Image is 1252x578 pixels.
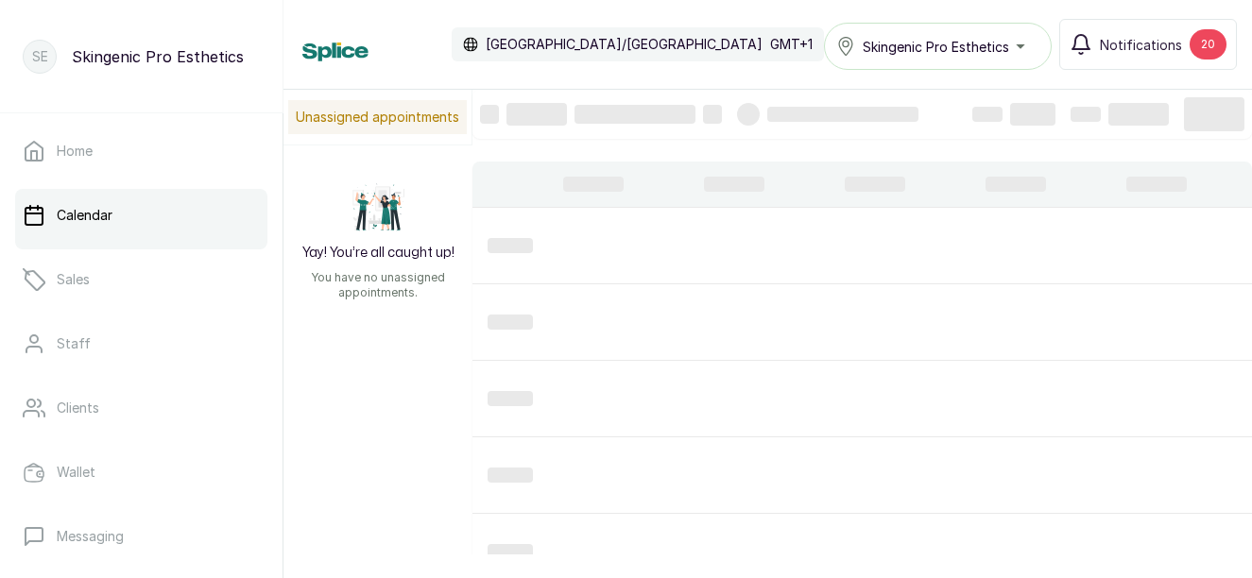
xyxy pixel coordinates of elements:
[57,463,95,482] p: Wallet
[57,142,93,161] p: Home
[57,206,112,225] p: Calendar
[1059,19,1237,70] button: Notifications20
[15,382,267,434] a: Clients
[57,527,124,546] p: Messaging
[72,45,244,68] p: Skingenic Pro Esthetics
[15,189,267,242] a: Calendar
[32,47,48,66] p: SE
[295,270,461,300] p: You have no unassigned appointments.
[15,446,267,499] a: Wallet
[770,35,813,54] p: GMT+1
[15,317,267,370] a: Staff
[1190,29,1226,59] div: 20
[824,23,1052,70] button: Skingenic Pro Esthetics
[302,244,454,263] h2: Yay! You’re all caught up!
[15,510,267,563] a: Messaging
[57,270,90,289] p: Sales
[57,399,99,417] p: Clients
[288,100,467,134] p: Unassigned appointments
[57,334,91,353] p: Staff
[15,125,267,178] a: Home
[486,35,763,54] p: [GEOGRAPHIC_DATA]/[GEOGRAPHIC_DATA]
[15,253,267,306] a: Sales
[1100,35,1182,55] span: Notifications
[863,37,1009,57] span: Skingenic Pro Esthetics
